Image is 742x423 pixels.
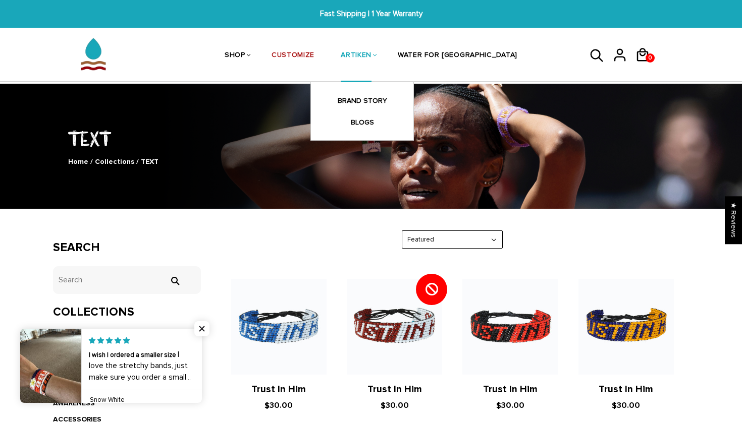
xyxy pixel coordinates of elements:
span: $30.00 [496,400,524,410]
input: Search [53,266,201,294]
a: Trust In Him [251,384,306,395]
h3: Search [53,240,201,255]
a: BRAND STORY [316,90,408,111]
a: BLOGS [316,112,408,133]
a: WATER FOR [GEOGRAPHIC_DATA] [398,29,517,83]
a: Trust In Him [483,384,538,395]
span: 0 [646,51,654,65]
a: SHOP [225,29,245,83]
span: $30.00 [264,400,293,410]
span: TEXT [141,157,158,166]
a: CUSTOMIZE [272,29,314,83]
span: Close popup widget [194,321,209,336]
span: $30.00 [612,400,640,410]
h1: TEXT [53,125,689,151]
a: ARTIKEN [341,29,372,83]
span: / [90,157,93,166]
span: Fast Shipping | 1 Year Warranty [229,8,513,20]
div: Click to open Judge.me floating reviews tab [725,196,742,244]
h3: Collections [53,305,201,320]
a: Collections [95,157,134,166]
a: Trust In Him [599,384,653,395]
a: 0 [635,66,658,67]
a: Home [68,157,88,166]
a: AWARENESS [53,399,95,407]
input: Search [165,276,185,285]
a: Trust In Him [367,384,422,395]
span: / [136,157,139,166]
span: $30.00 [381,400,409,410]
